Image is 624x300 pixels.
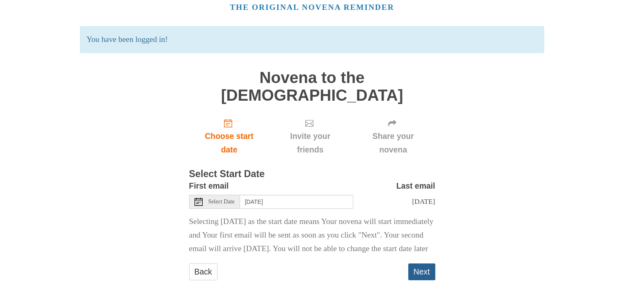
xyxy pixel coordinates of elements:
a: The original novena reminder [230,3,394,12]
span: Invite your friends [277,129,343,157]
span: Choose start date [197,129,261,157]
div: Click "Next" to confirm your start date first. [269,112,351,161]
label: First email [189,179,229,193]
h1: Novena to the [DEMOGRAPHIC_DATA] [189,69,435,104]
span: Select Date [208,199,235,205]
a: Back [189,263,217,280]
p: You have been logged in! [80,26,544,53]
h3: Select Start Date [189,169,435,180]
button: Next [408,263,435,280]
input: Use the arrow keys to pick a date [240,195,353,209]
span: Share your novena [359,129,427,157]
span: [DATE] [412,197,435,205]
label: Last email [396,179,435,193]
div: Click "Next" to confirm your start date first. [351,112,435,161]
p: Selecting [DATE] as the start date means Your novena will start immediately and Your first email ... [189,215,435,256]
a: Choose start date [189,112,270,161]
